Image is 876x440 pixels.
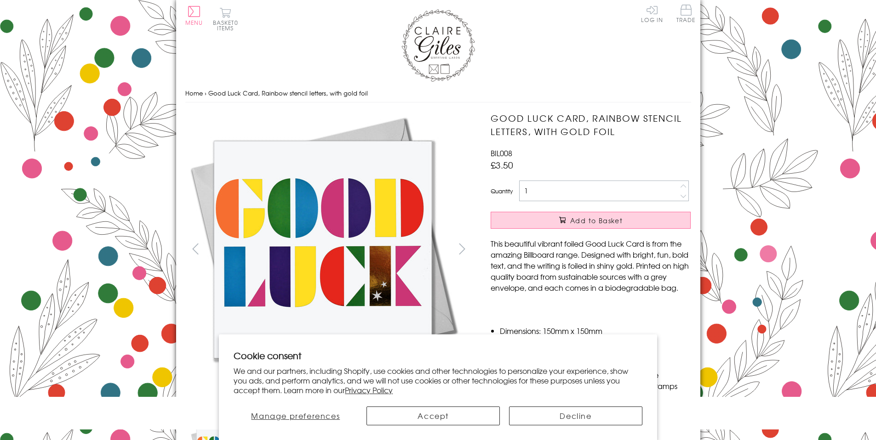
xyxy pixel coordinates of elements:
[641,5,663,23] a: Log In
[185,238,206,259] button: prev
[491,158,513,171] span: £3.50
[491,112,691,138] h1: Good Luck Card, Rainbow stencil letters, with gold foil
[208,89,368,97] span: Good Luck Card, Rainbow stencil letters, with gold foil
[217,18,238,32] span: 0 items
[452,238,472,259] button: next
[491,187,513,195] label: Quantity
[234,366,642,395] p: We and our partners, including Shopify, use cookies and other technologies to personalize your ex...
[185,112,461,387] img: Good Luck Card, Rainbow stencil letters, with gold foil
[213,7,238,31] button: Basket0 items
[509,406,642,425] button: Decline
[491,147,512,158] span: BIL008
[401,9,475,82] img: Claire Giles Greetings Cards
[491,238,691,293] p: This beautiful vibrant foiled Good Luck Card is from the amazing Billboard range. Designed with b...
[185,89,203,97] a: Home
[570,216,623,225] span: Add to Basket
[345,384,393,395] a: Privacy Policy
[366,406,500,425] button: Accept
[205,89,206,97] span: ›
[185,18,203,27] span: Menu
[234,349,642,362] h2: Cookie consent
[500,325,691,336] li: Dimensions: 150mm x 150mm
[676,5,696,24] a: Trade
[234,406,357,425] button: Manage preferences
[185,6,203,25] button: Menu
[185,84,691,103] nav: breadcrumbs
[251,410,340,421] span: Manage preferences
[676,5,696,23] span: Trade
[491,212,691,229] button: Add to Basket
